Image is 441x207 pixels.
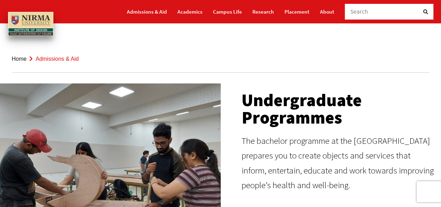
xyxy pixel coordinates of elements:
[350,8,368,15] span: Search
[8,12,53,36] img: main_logo
[177,6,203,18] a: Academics
[284,6,310,18] a: Placement
[252,6,274,18] a: Research
[12,45,429,73] nav: breadcrumb
[36,56,79,62] span: Admissions & Aid
[127,6,167,18] a: Admissions & Aid
[12,56,27,62] a: Home
[213,6,242,18] a: Campus Life
[320,6,334,18] a: About
[242,133,434,193] p: The bachelor programme at the [GEOGRAPHIC_DATA] prepares you to create objects and services that ...
[242,91,434,126] h2: Undergraduate Programmes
